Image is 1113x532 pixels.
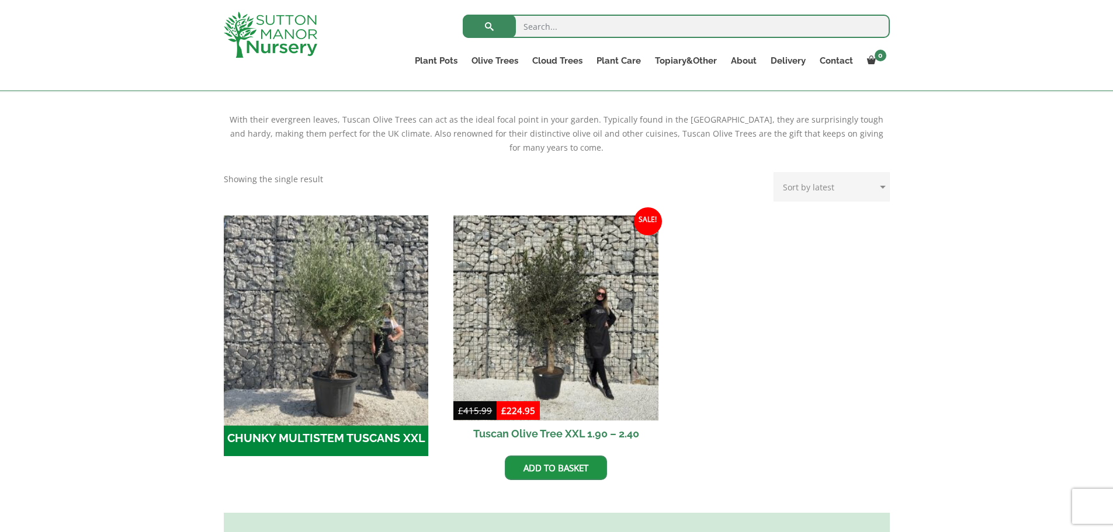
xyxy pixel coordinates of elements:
a: Sale! Tuscan Olive Tree XXL 1.90 – 2.40 [453,215,658,447]
p: Showing the single result [224,172,323,186]
input: Search... [463,15,890,38]
div: With their evergreen leaves, Tuscan Olive Trees can act as the ideal focal point in your garden. ... [224,113,890,155]
a: Visit product category CHUNKY MULTISTEM TUSCANS XXL [224,215,429,456]
select: Shop order [774,172,890,201]
bdi: 415.99 [458,405,492,416]
a: 0 [860,53,890,69]
span: £ [501,405,507,416]
bdi: 224.95 [501,405,535,416]
h2: CHUNKY MULTISTEM TUSCANS XXL [224,420,429,457]
span: £ [458,405,463,416]
a: Olive Trees [464,53,525,69]
a: Plant Care [590,53,648,69]
img: Tuscan Olive Tree XXL 1.90 - 2.40 [453,215,658,420]
img: CHUNKY MULTISTEM TUSCANS XXL [219,210,434,425]
span: Sale! [634,207,662,235]
a: Delivery [764,53,813,69]
a: Cloud Trees [525,53,590,69]
a: Topiary&Other [648,53,724,69]
h2: Tuscan Olive Tree XXL 1.90 – 2.40 [453,420,658,447]
a: Plant Pots [408,53,464,69]
img: logo [224,12,317,58]
a: Add to basket: “Tuscan Olive Tree XXL 1.90 - 2.40” [505,455,607,480]
span: 0 [875,50,886,61]
a: About [724,53,764,69]
a: Contact [813,53,860,69]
